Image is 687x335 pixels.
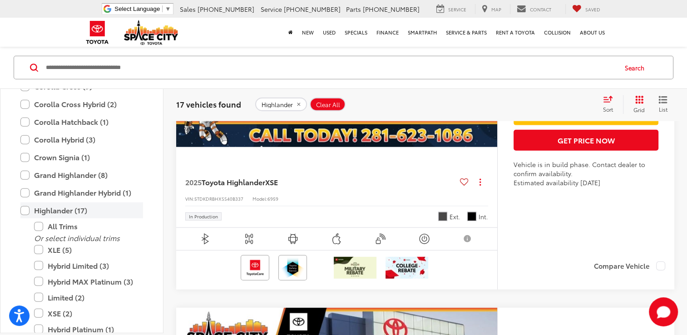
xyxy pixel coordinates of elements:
a: Contact [510,4,558,14]
span: Map [491,6,501,13]
a: Rent a Toyota [491,18,539,47]
a: Service & Parts [441,18,491,47]
label: XLE (5) [34,241,143,257]
input: Search by Make, Model, or Keyword [45,57,616,79]
div: Vehicle is in build phase. Contact dealer to confirm availability. Estimated availability [DATE] [514,160,658,187]
a: Specials [340,18,372,47]
label: Limited (2) [34,289,143,305]
label: Hybrid MAX Platinum (3) [34,273,143,289]
span: Parts [346,5,361,14]
span: Highlander [262,101,293,108]
span: Service [261,5,282,14]
svg: Start Chat [649,297,678,326]
span: Sales [180,5,196,14]
span: Black Mixed Media-Trimmed [467,212,476,221]
label: Highlander (17) [20,202,143,218]
span: List [658,105,667,113]
img: /static/brand-toyota/National_Assets/toyota-college-grad.jpeg?height=48 [386,257,428,279]
a: Used [318,18,340,47]
label: Hybrid Limited (3) [34,257,143,273]
label: XSE (2) [34,305,143,321]
span: Service [448,6,466,13]
i: Or select individual trims [34,232,120,242]
img: Bluetooth® [200,233,211,245]
span: Ext. [450,212,460,221]
img: 4WD/AWD [243,233,255,245]
label: All Trims [34,218,143,234]
img: Android Auto [287,233,299,245]
label: Grand Highlander Hybrid (1) [20,184,143,200]
span: 2025 [185,177,202,187]
a: Home [284,18,297,47]
button: Select sort value [598,95,623,113]
a: Select Language​ [114,5,171,12]
span: Sort [603,105,613,113]
span: Magnetic Gray Metallic [438,212,447,221]
label: Crown Signia (1) [20,149,143,165]
span: VIN: [185,195,194,202]
button: View Disclaimer [448,229,488,248]
span: Clear All [316,101,340,108]
span: 17 vehicles found [176,99,241,109]
a: Map [475,4,508,14]
label: Compare Vehicle [594,261,665,271]
span: ▼ [165,5,171,12]
img: Toyota [80,18,114,47]
a: 2025Toyota HighlanderXSE [185,177,456,187]
span: 6959 [267,195,278,202]
img: Keyless Entry [375,233,386,245]
span: Model: [252,195,267,202]
label: Corolla Cross Hybrid (2) [20,96,143,112]
a: Service [430,4,473,14]
label: Corolla Hatchback (1) [20,113,143,129]
span: 5TDKDRBHXSS40B337 [194,195,243,202]
button: Toggle Chat Window [649,297,678,326]
span: Toyota Highlander [202,177,265,187]
button: Actions [472,174,488,190]
span: [PHONE_NUMBER] [363,5,420,14]
label: Grand Highlander (8) [20,167,143,182]
img: Space City Toyota [124,20,178,45]
span: Saved [585,6,600,13]
button: Grid View [623,95,652,113]
a: Collision [539,18,575,47]
a: SmartPath [403,18,441,47]
img: Apple CarPlay [331,233,342,245]
a: New [297,18,318,47]
span: Int. [479,212,488,221]
img: Toyota Care [242,257,267,279]
a: My Saved Vehicles [565,4,607,14]
img: Keyless Ignition System [419,233,430,245]
label: Corolla Hybrid (3) [20,131,143,147]
button: Get Price Now [514,130,658,150]
span: Select Language [114,5,160,12]
span: [PHONE_NUMBER] [198,5,254,14]
button: Clear All [310,98,346,111]
button: List View [652,95,674,113]
button: remove Highlander [255,98,307,111]
img: /static/brand-toyota/National_Assets/toyota-military-rebate.jpeg?height=48 [334,257,376,279]
span: dropdown dots [479,178,481,186]
span: Grid [633,106,645,113]
span: Contact [530,6,551,13]
button: Search [616,56,657,79]
span: XSE [265,177,278,187]
a: Finance [372,18,403,47]
span: [PHONE_NUMBER] [284,5,341,14]
span: In Production [189,214,218,219]
a: About Us [575,18,609,47]
img: Toyota Safety Sense [280,257,305,279]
